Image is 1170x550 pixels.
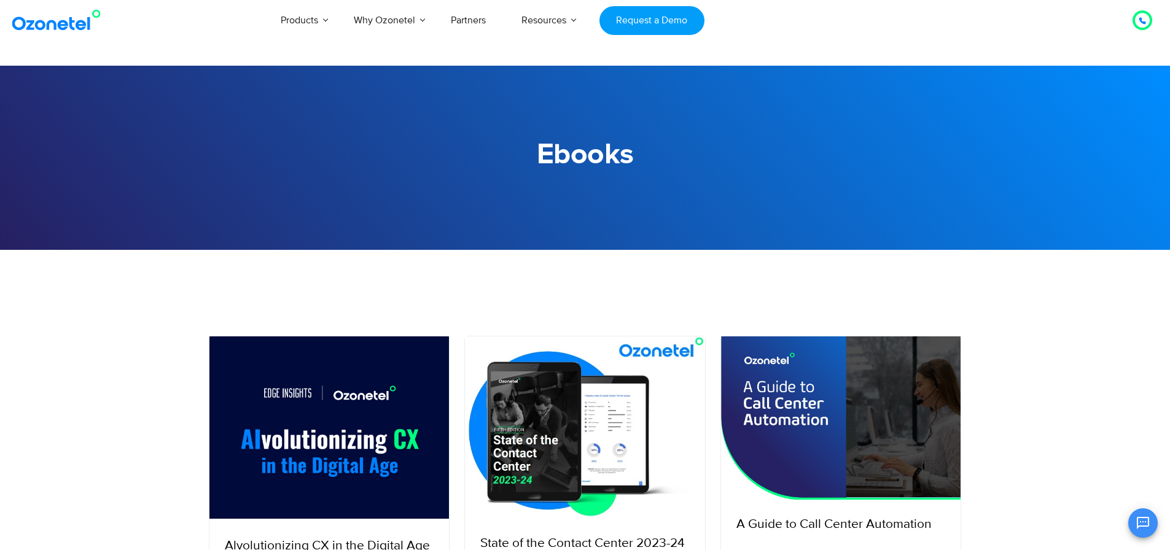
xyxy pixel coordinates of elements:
button: Open chat [1128,508,1158,538]
p: A Guide to Call Center Automation [736,515,946,535]
a: Request a Demo [599,6,704,35]
h1: Ebooks [201,138,969,172]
